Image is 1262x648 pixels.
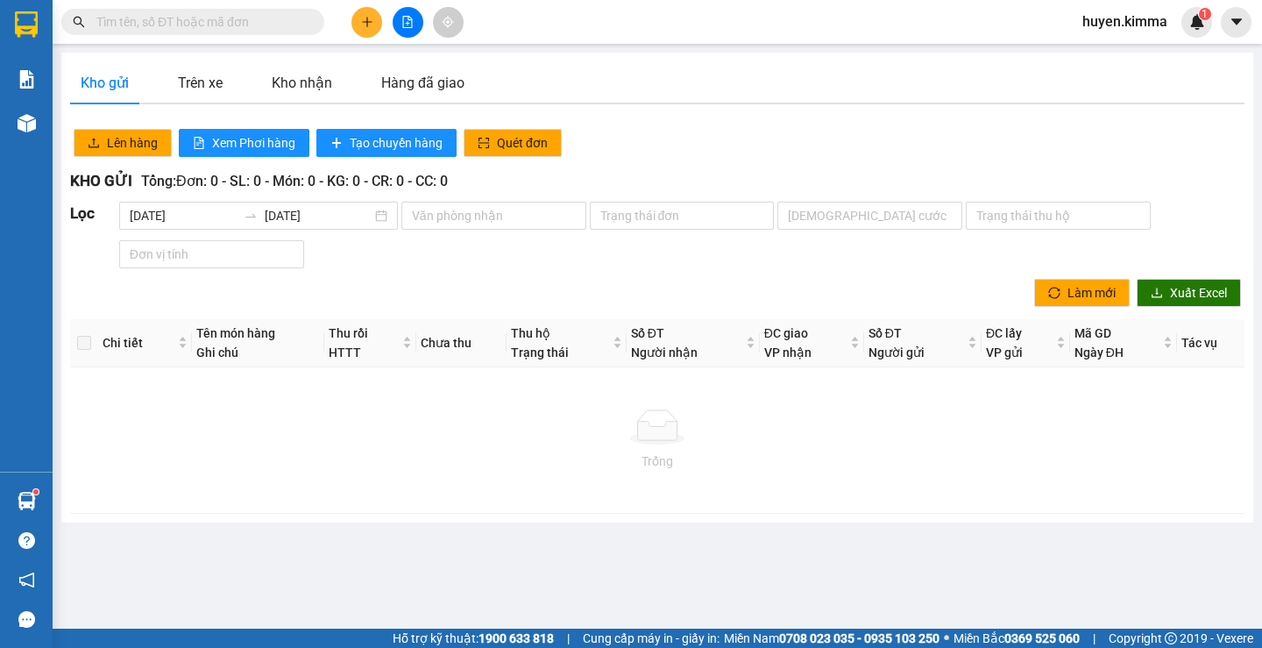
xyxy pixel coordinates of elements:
[724,629,939,648] span: Miền Nam
[779,631,939,645] strong: 0708 023 035 - 0935 103 250
[361,16,373,28] span: plus
[244,209,258,223] span: to
[350,133,443,153] span: Tạo chuyến hàng
[81,72,129,94] div: Kho gửi
[88,137,100,151] span: upload
[179,129,309,157] button: file-textXem Phơi hàng
[1074,345,1124,360] span: Ngày ĐH
[73,16,85,28] span: search
[869,326,902,340] span: Số ĐT
[18,114,36,132] img: warehouse-icon
[1177,319,1244,367] th: Tác vụ
[103,333,174,352] span: Chi tiết
[244,209,258,223] span: swap-right
[986,345,1023,360] span: VP gửi
[96,12,303,32] input: Tìm tên, số ĐT hoặc mã đơn
[15,11,38,38] img: logo-vxr
[130,206,237,225] input: Ngày bắt đầu
[433,7,464,38] button: aim
[70,204,95,222] span: Lọc
[329,345,361,360] span: HTTT
[381,72,464,94] div: Hàng đã giao
[1034,279,1130,307] button: syncLàm mới
[265,206,372,225] input: Ngày kết thúc
[1068,11,1181,32] span: huyen.kimma
[1093,629,1095,648] span: |
[764,345,812,360] span: VP nhận
[1199,8,1211,20] sup: 1
[1165,632,1177,644] span: copyright
[954,629,1080,648] span: Miền Bắc
[193,137,205,151] span: file-text
[1189,14,1205,30] img: icon-new-feature
[212,133,295,153] span: Xem Phơi hàng
[1229,14,1244,30] span: caret-down
[393,629,554,648] span: Hỗ trợ kỹ thuật:
[986,326,1022,340] span: ĐC lấy
[464,129,562,157] button: scanQuét đơn
[631,326,664,340] span: Số ĐT
[18,572,35,588] span: notification
[421,333,501,352] div: Chưa thu
[196,324,320,362] div: Tên món hàng Ghi chú
[141,173,448,189] span: Tổng: Đơn: 0 - SL: 0 - Món: 0 - KG: 0 - CR: 0 - CC: 0
[18,611,35,628] span: message
[316,129,457,157] button: plusTạo chuyến hàng
[583,629,720,648] span: Cung cấp máy in - giấy in:
[272,72,332,94] div: Kho nhận
[1202,8,1208,20] span: 1
[393,7,423,38] button: file-add
[511,345,569,360] span: Trạng thái
[107,133,158,153] span: Lên hàng
[1221,7,1251,38] button: caret-down
[511,326,550,340] span: Thu hộ
[74,129,172,157] button: uploadLên hàng
[1137,279,1241,307] button: downloadXuất Excel
[944,635,949,642] span: ⚪️
[567,629,570,648] span: |
[442,16,454,28] span: aim
[869,345,925,360] span: Người gửi
[1048,287,1060,301] span: sync
[18,492,36,510] img: warehouse-icon
[1067,283,1116,303] span: Làm mới
[479,631,554,645] strong: 1900 633 818
[18,70,36,89] img: solution-icon
[764,326,808,340] span: ĐC giao
[401,16,414,28] span: file-add
[178,72,223,94] div: Trên xe
[18,532,35,549] span: question-circle
[478,137,490,151] span: scan
[330,137,343,151] span: plus
[33,489,39,495] sup: 1
[1004,631,1080,645] strong: 0369 525 060
[1074,326,1111,340] span: Mã GD
[84,452,1230,471] div: Trống
[70,172,132,189] span: KHO GỬI
[351,7,382,38] button: plus
[329,326,368,340] span: Thu rồi
[497,133,548,153] span: Quét đơn
[631,345,698,360] span: Người nhận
